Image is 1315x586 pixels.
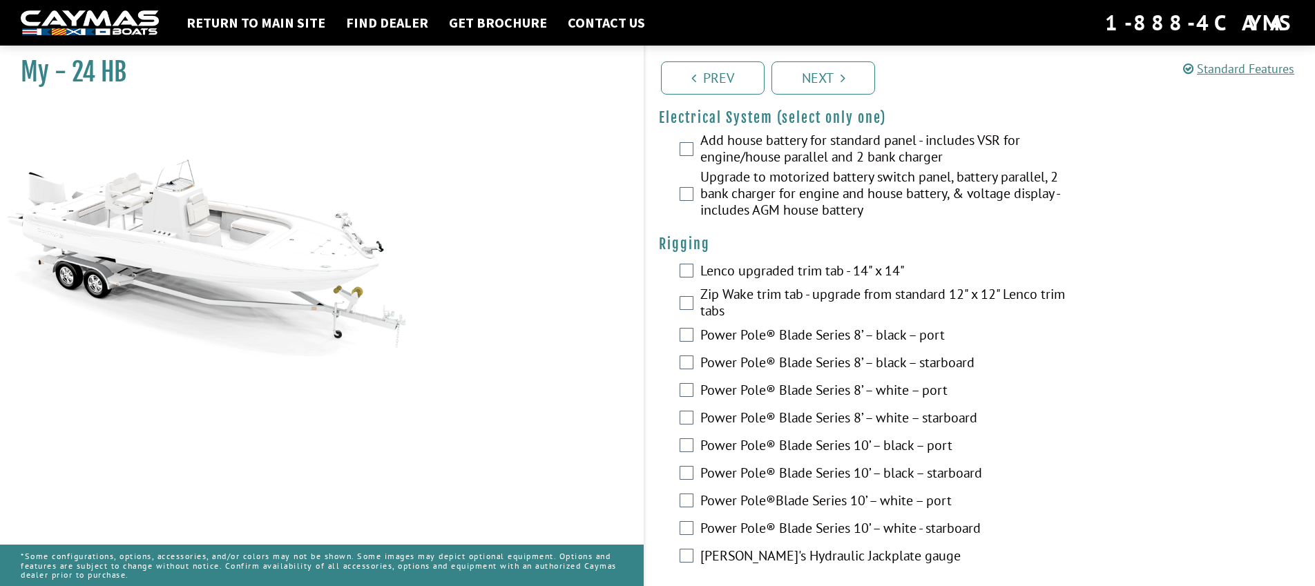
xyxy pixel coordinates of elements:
h1: My - 24 HB [21,57,609,88]
img: white-logo-c9c8dbefe5ff5ceceb0f0178aa75bf4bb51f6bca0971e226c86eb53dfe498488.png [21,10,159,36]
label: Add house battery for standard panel - includes VSR for engine/house parallel and 2 bank charger [700,132,1069,168]
a: Contact Us [561,14,652,32]
label: Power Pole® Blade Series 8’ – black – port [700,326,1069,346]
label: Power Pole® Blade Series 10’ – white - starboard [700,520,1069,540]
label: Power Pole® Blade Series 8’ – black – starboard [700,354,1069,374]
label: Power Pole®Blade Series 10’ – white – port [700,492,1069,512]
a: Get Brochure [442,14,554,32]
p: *Some configurations, options, accessories, and/or colors may not be shown. Some images may depic... [21,545,623,586]
label: Power Pole® Blade Series 8’ – white – port [700,382,1069,402]
label: Upgrade to motorized battery switch panel, battery parallel, 2 bank charger for engine and house ... [700,168,1069,222]
label: Lenco upgraded trim tab - 14" x 14" [700,262,1069,282]
label: [PERSON_NAME]'s Hydraulic Jackplate gauge [700,547,1069,567]
ul: Pagination [657,59,1315,95]
label: Power Pole® Blade Series 8’ – white – starboard [700,409,1069,429]
div: 1-888-4CAYMAS [1105,8,1294,38]
a: Next [771,61,875,95]
a: Standard Features [1183,61,1294,77]
h4: Rigging [659,235,1301,253]
h4: Electrical System (select only one) [659,109,1301,126]
a: Prev [661,61,765,95]
label: Power Pole® Blade Series 10’ – black – starboard [700,465,1069,485]
a: Return to main site [180,14,332,32]
label: Power Pole® Blade Series 10’ – black – port [700,437,1069,457]
label: Zip Wake trim tab - upgrade from standard 12" x 12" Lenco trim tabs [700,286,1069,322]
a: Find Dealer [339,14,435,32]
